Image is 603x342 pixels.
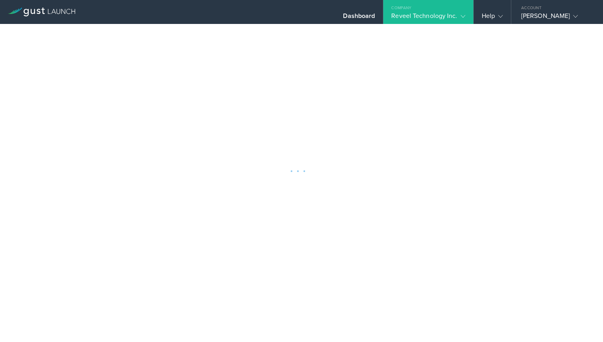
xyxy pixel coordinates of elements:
[391,12,465,24] div: Reveel Technology Inc.
[563,304,603,342] iframe: Chat Widget
[521,12,589,24] div: [PERSON_NAME]
[343,12,375,24] div: Dashboard
[482,12,503,24] div: Help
